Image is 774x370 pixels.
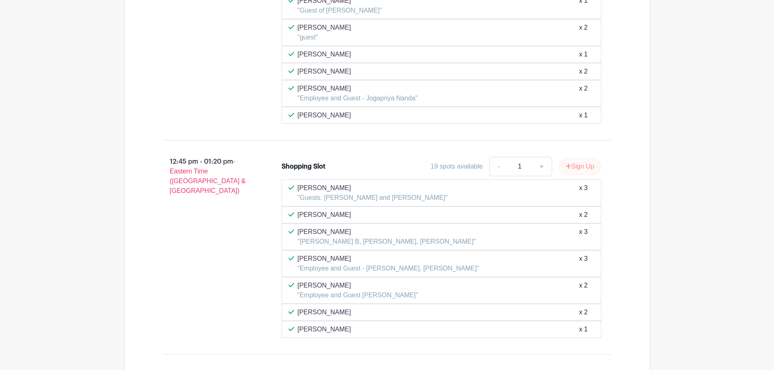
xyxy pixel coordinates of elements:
[297,67,351,76] p: [PERSON_NAME]
[579,183,588,203] div: x 3
[559,158,601,175] button: Sign Up
[297,32,351,42] p: "guest"
[297,110,351,120] p: [PERSON_NAME]
[579,254,588,273] div: x 3
[297,23,351,32] p: [PERSON_NAME]
[297,237,476,247] p: "[PERSON_NAME] B, [PERSON_NAME], [PERSON_NAME]"
[579,67,588,76] div: x 2
[297,227,476,237] p: [PERSON_NAME]
[579,210,588,220] div: x 2
[297,84,418,93] p: [PERSON_NAME]
[579,84,588,103] div: x 2
[531,157,552,176] a: +
[579,227,588,247] div: x 3
[579,325,588,334] div: x 1
[579,281,588,300] div: x 2
[297,183,448,193] p: [PERSON_NAME]
[170,158,246,194] span: - Eastern Time ([GEOGRAPHIC_DATA] & [GEOGRAPHIC_DATA])
[297,307,351,317] p: [PERSON_NAME]
[297,254,479,264] p: [PERSON_NAME]
[297,50,351,59] p: [PERSON_NAME]
[579,50,588,59] div: x 1
[579,110,588,120] div: x 1
[150,154,269,199] p: 12:45 pm - 01:20 pm
[579,23,588,42] div: x 2
[579,307,588,317] div: x 2
[297,290,418,300] p: "Employee and Guest [PERSON_NAME]"
[297,6,382,15] p: "Guest of [PERSON_NAME]"
[282,162,325,171] div: Shopping Slot
[297,325,351,334] p: [PERSON_NAME]
[297,264,479,273] p: "Employee and Guest - [PERSON_NAME], [PERSON_NAME]"
[431,162,483,171] div: 19 spots available
[489,157,508,176] a: -
[297,281,418,290] p: [PERSON_NAME]
[297,210,351,220] p: [PERSON_NAME]
[297,193,448,203] p: "Guests: [PERSON_NAME] and [PERSON_NAME]"
[297,93,418,103] p: "Employee and Guest - Jogapriya Nanda"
